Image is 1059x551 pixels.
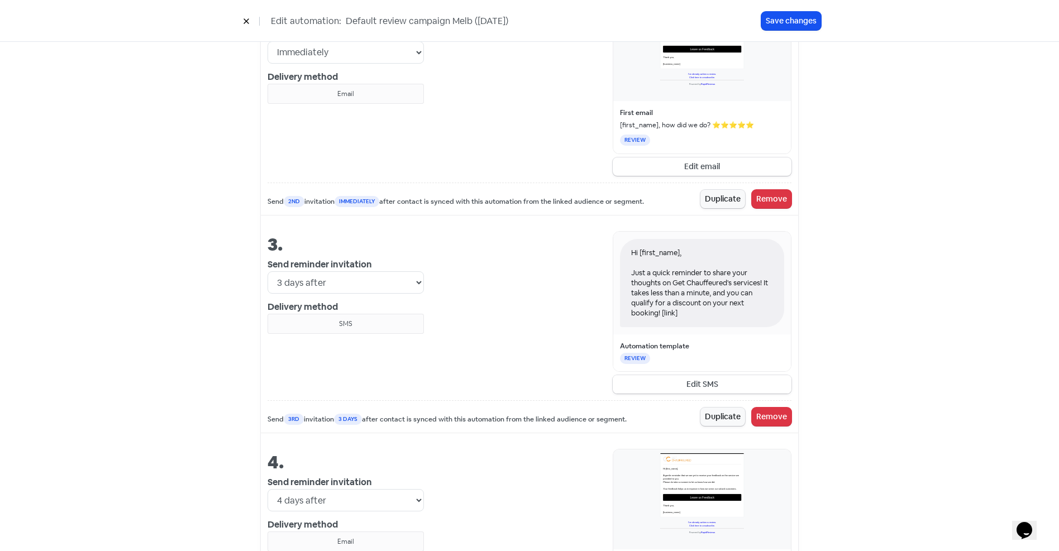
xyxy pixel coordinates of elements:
small: Send invitation after contact is synced with this automation from the linked audience or segment. [268,414,627,425]
a: I've already written a review. [299,285,411,295]
b: Delivery method [268,71,338,83]
button: Save changes [761,12,821,30]
div: 3. [268,231,424,258]
button: Remove [752,190,791,208]
div: SMS [273,319,419,329]
div: Hi [first_name], A gentle reminder that we are yet to receive your feedback on the service we pro... [199,28,511,258]
div: Email [273,89,419,99]
b: Send reminder invitation [268,476,372,488]
img: 59dc1eb7-1792-4422-9bb0-558838fdaab1.png [199,28,311,47]
a: Leave us Feedback [199,178,512,205]
button: Remove [752,408,791,426]
div: First email [620,108,784,118]
div: REVIEW [620,135,650,146]
a: RapidReviews [350,327,407,336]
iframe: chat widget [1012,506,1048,540]
div: REVIEW [620,353,650,364]
div: Powered by [188,325,523,338]
div: Email [273,536,419,547]
span: immediately [335,196,379,207]
button: Duplicate [700,190,745,208]
div: Hi [first_name], [business_name] has provided you recently with services and would be extremely g... [199,28,511,258]
div: Hi [first_name], Just a quick reminder to share your thoughts on Get Chauffeured's services! It t... [620,239,784,327]
span: 2nd [284,196,304,207]
button: Duplicate [700,408,745,426]
div: [first_name], how did we do? ⭐⭐⭐⭐⭐ [620,120,784,130]
div: 4. [268,449,424,476]
small: Send invitation after contact is synced with this automation from the linked audience or segment. [268,197,644,208]
span: 3rd [284,414,304,425]
b: Delivery method [268,519,338,530]
span: 3 days [334,414,362,425]
b: Send reminder invitation [268,258,372,270]
span: Edit automation: [271,15,341,28]
b: Delivery method [268,301,338,313]
div: Automation template [620,341,784,351]
a: Click here to unsubscribe. [304,299,407,308]
button: Edit SMS [613,375,791,394]
button: Edit email [613,157,791,176]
